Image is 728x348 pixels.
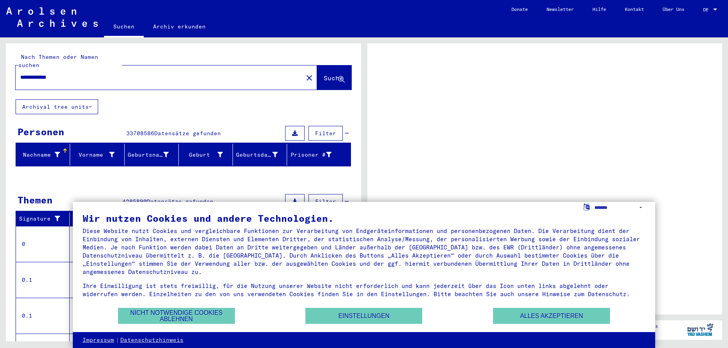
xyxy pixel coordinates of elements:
mat-header-cell: Prisoner # [287,144,350,166]
select: Sprache auswählen [594,202,645,213]
div: Vorname [73,151,114,159]
div: Wir nutzen Cookies und andere Technologien. [83,214,645,223]
div: Themen [18,193,53,207]
label: Sprache auswählen [582,203,591,210]
div: Ihre Einwilligung ist stets freiwillig, für die Nutzung unserer Website nicht erforderlich und ka... [83,282,645,298]
div: Prisoner # [290,148,341,161]
mat-label: Nach Themen oder Namen suchen [18,53,98,69]
div: Vorname [73,148,124,161]
button: Alles akzeptieren [493,308,610,324]
div: Nachname [19,151,60,159]
mat-header-cell: Vorname [70,144,124,166]
span: 4285890 [122,198,147,205]
button: Clear [301,70,317,85]
div: Diese Website nutzt Cookies und vergleichbare Funktionen zur Verarbeitung von Endgeräteinformatio... [83,227,645,276]
mat-header-cell: Geburtsname [125,144,179,166]
span: 33708586 [126,130,154,137]
img: Arolsen_neg.svg [6,7,98,27]
mat-header-cell: Geburtsdatum [233,144,287,166]
div: Geburt‏ [182,148,233,161]
div: Geburt‏ [182,151,223,159]
a: Impressum [83,336,114,344]
span: Datensätze gefunden [154,130,221,137]
div: Geburtsname [128,151,169,159]
span: Filter [315,130,336,137]
mat-icon: close [305,73,314,83]
div: Geburtsdatum [236,148,287,161]
button: Nicht notwendige Cookies ablehnen [118,308,235,324]
td: 0.1 [16,298,70,334]
button: Suche [317,65,351,90]
mat-header-cell: Nachname [16,144,70,166]
td: 0.1 [16,262,70,298]
div: Nachname [19,148,70,161]
button: Filter [308,126,343,141]
div: Signature [19,213,71,225]
div: Signature [19,215,63,223]
span: Suche [324,74,343,82]
img: yv_logo.png [686,320,715,339]
span: Filter [315,198,336,205]
div: Geburtsdatum [236,151,278,159]
div: Geburtsname [128,148,178,161]
button: Einstellungen [305,308,422,324]
div: Prisoner # [290,151,331,159]
span: Datensätze gefunden [147,198,213,205]
a: Archiv erkunden [144,17,215,36]
button: Filter [308,194,343,209]
span: DE [703,7,712,12]
div: Personen [18,125,64,139]
mat-header-cell: Geburt‏ [179,144,233,166]
button: Archival tree units [16,99,98,114]
td: 0 [16,226,70,262]
a: Suchen [104,17,144,37]
a: Datenschutzhinweis [120,336,183,344]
